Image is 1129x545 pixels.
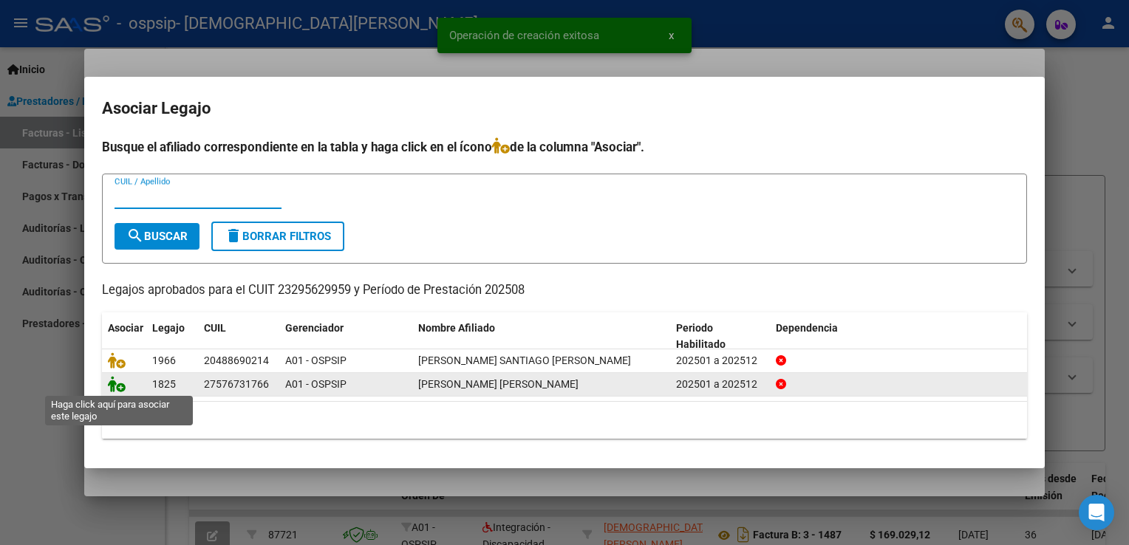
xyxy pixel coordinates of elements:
[126,230,188,243] span: Buscar
[204,352,269,369] div: 20488690214
[670,312,770,361] datatable-header-cell: Periodo Habilitado
[152,322,185,334] span: Legajo
[418,378,579,390] span: GUTIERREZ EMMA GRACIELA
[770,312,1028,361] datatable-header-cell: Dependencia
[102,95,1027,123] h2: Asociar Legajo
[776,322,838,334] span: Dependencia
[115,223,199,250] button: Buscar
[102,281,1027,300] p: Legajos aprobados para el CUIT 23295629959 y Período de Prestación 202508
[285,378,347,390] span: A01 - OSPSIP
[102,402,1027,439] div: 2 registros
[102,137,1027,157] h4: Busque el afiliado correspondiente en la tabla y haga click en el ícono de la columna "Asociar".
[676,322,726,351] span: Periodo Habilitado
[1079,495,1114,530] div: Open Intercom Messenger
[285,322,344,334] span: Gerenciador
[412,312,670,361] datatable-header-cell: Nombre Afiliado
[152,354,176,366] span: 1966
[204,322,226,334] span: CUIL
[102,312,146,361] datatable-header-cell: Asociar
[285,354,347,366] span: A01 - OSPSIP
[225,227,242,244] mat-icon: delete
[152,378,176,390] span: 1825
[676,352,764,369] div: 202501 a 202512
[211,222,344,251] button: Borrar Filtros
[676,376,764,393] div: 202501 a 202512
[418,354,631,366] span: IBARRA SANTIAGO IVAN
[146,312,198,361] datatable-header-cell: Legajo
[225,230,331,243] span: Borrar Filtros
[198,312,279,361] datatable-header-cell: CUIL
[126,227,144,244] mat-icon: search
[279,312,412,361] datatable-header-cell: Gerenciador
[418,322,495,334] span: Nombre Afiliado
[204,376,269,393] div: 27576731766
[108,322,143,334] span: Asociar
